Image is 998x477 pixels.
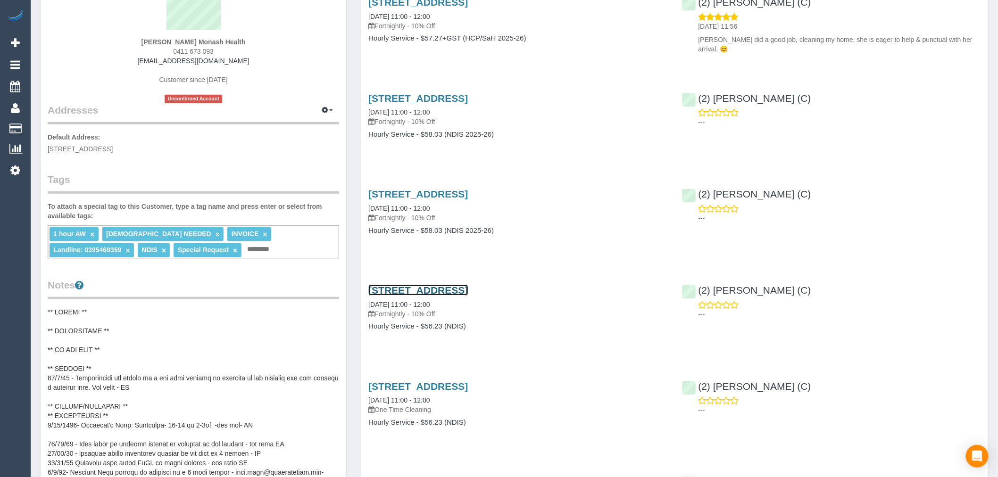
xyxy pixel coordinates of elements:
[699,35,981,54] p: [PERSON_NAME] did a good job, cleaning my home, she is eager to help & punctual with her arrival. 😊
[368,227,667,235] h4: Hourly Service - $58.03 (NDIS 2025-26)
[368,419,667,427] h4: Hourly Service - $56.23 (NDIS)
[368,205,430,212] a: [DATE] 11:00 - 12:00
[699,214,981,223] p: ---
[48,145,113,153] span: [STREET_ADDRESS]
[682,285,811,296] a: (2) [PERSON_NAME] (C)
[233,247,237,255] a: ×
[106,230,211,238] span: [DEMOGRAPHIC_DATA] NEEDED
[216,230,220,238] a: ×
[699,117,981,127] p: ---
[53,246,121,254] span: Landline: 0395469359
[90,230,94,238] a: ×
[699,310,981,319] p: ---
[138,57,249,65] a: [EMAIL_ADDRESS][DOMAIN_NAME]
[368,189,468,199] a: [STREET_ADDRESS]
[165,95,222,103] span: Unconfirmed Account
[682,381,811,392] a: (2) [PERSON_NAME] (C)
[159,76,228,83] span: Customer since [DATE]
[699,405,981,415] p: ---
[368,117,667,126] p: Fortnightly - 10% Off
[141,246,157,254] span: NDIS
[368,21,667,31] p: Fortnightly - 10% Off
[368,396,430,404] a: [DATE] 11:00 - 12:00
[48,173,339,194] legend: Tags
[53,230,86,238] span: 1 hour AW
[263,230,267,238] a: ×
[125,247,130,255] a: ×
[966,445,989,468] div: Open Intercom Messenger
[232,230,259,238] span: INVOICE
[6,9,25,23] img: Automaid Logo
[162,247,166,255] a: ×
[368,285,468,296] a: [STREET_ADDRESS]
[368,301,430,308] a: [DATE] 11:00 - 12:00
[682,93,811,104] a: (2) [PERSON_NAME] (C)
[48,132,100,142] label: Default Address:
[682,189,811,199] a: (2) [PERSON_NAME] (C)
[368,381,468,392] a: [STREET_ADDRESS]
[178,246,229,254] span: Special Request
[368,131,667,139] h4: Hourly Service - $58.03 (NDIS 2025-26)
[368,34,667,42] h4: Hourly Service - $57.27+GST (HCP/SaH 2025-26)
[368,309,667,319] p: Fortnightly - 10% Off
[368,322,667,330] h4: Hourly Service - $56.23 (NDIS)
[48,278,339,299] legend: Notes
[368,13,430,20] a: [DATE] 11:00 - 12:00
[699,22,981,31] p: [DATE] 11:56
[368,213,667,222] p: Fortnightly - 10% Off
[368,93,468,104] a: [STREET_ADDRESS]
[368,405,667,414] p: One Time Cleaning
[368,108,430,116] a: [DATE] 11:00 - 12:00
[48,202,339,221] label: To attach a special tag to this Customer, type a tag name and press enter or select from availabl...
[173,48,214,55] span: 0411 673 093
[141,38,246,46] strong: [PERSON_NAME] Monash Health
